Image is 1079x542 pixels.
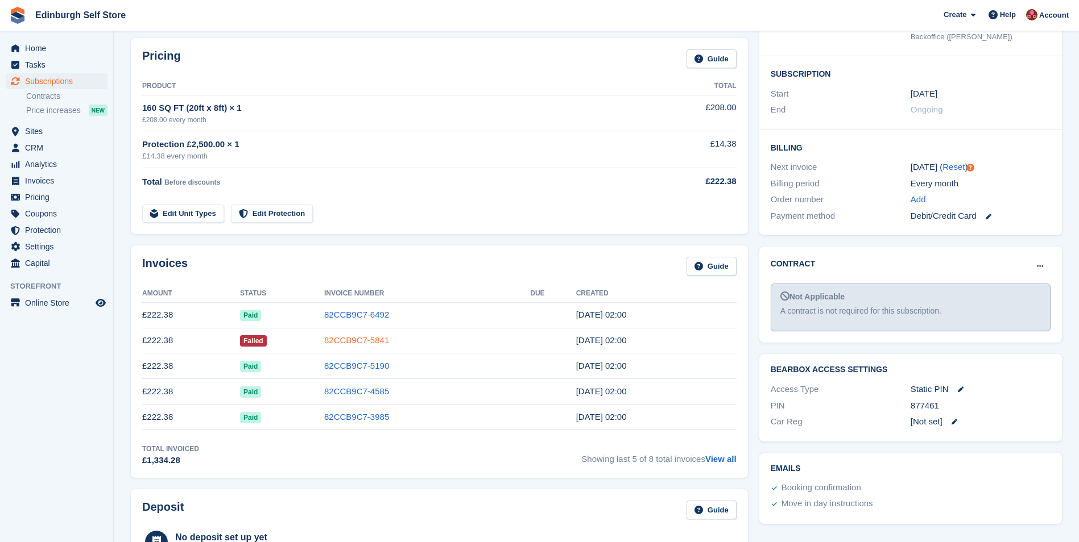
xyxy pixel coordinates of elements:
[9,7,26,24] img: stora-icon-8386f47178a22dfd0bd8f6a31ec36ba5ce8667c1dd55bd0f319d3a0aa187defe.svg
[705,454,737,464] a: View all
[911,210,1051,223] div: Debit/Credit Card
[240,285,324,303] th: Status
[324,361,389,370] a: 82CCB9C7-5190
[324,285,530,303] th: Invoice Number
[771,177,911,190] div: Billing period
[646,95,737,131] td: £208.00
[911,177,1051,190] div: Every month
[771,399,911,412] div: PIN
[771,464,1051,473] h2: Emails
[164,178,220,186] span: Before discounts
[1039,10,1069,21] span: Account
[142,302,240,328] td: £222.38
[240,335,267,347] span: Failed
[6,255,108,271] a: menu
[142,285,240,303] th: Amount
[25,156,93,172] span: Analytics
[142,353,240,379] td: £222.38
[771,365,1051,374] h2: BearBox Access Settings
[911,193,926,206] a: Add
[324,386,389,396] a: 82CCB9C7-4585
[26,104,108,116] a: Price increases NEW
[576,310,627,319] time: 2025-09-27 01:00:47 UTC
[911,383,1051,396] div: Static PIN
[142,405,240,430] td: £222.38
[646,175,737,188] div: £222.38
[25,239,93,255] span: Settings
[25,57,93,73] span: Tasks
[324,412,389,422] a: 82CCB9C7-3985
[911,161,1051,174] div: [DATE] ( )
[89,105,108,116] div: NEW
[25,40,93,56] span: Home
[25,173,93,189] span: Invoices
[771,258,816,270] h2: Contract
[965,162,975,173] div: Tooltip anchor
[6,295,108,311] a: menu
[25,206,93,222] span: Coupons
[780,305,1041,317] div: A contract is not required for this subscription.
[771,210,911,223] div: Payment method
[771,103,911,116] div: End
[142,257,188,276] h2: Invoices
[581,444,736,467] span: Showing last 5 of 8 total invoices
[1026,9,1037,20] img: Lucy Michalec
[240,361,261,372] span: Paid
[26,91,108,102] a: Contracts
[6,189,108,205] a: menu
[25,123,93,139] span: Sites
[911,399,1051,412] div: 877461
[576,335,627,345] time: 2025-08-27 01:00:50 UTC
[25,73,93,89] span: Subscriptions
[687,49,737,68] a: Guide
[576,412,627,422] time: 2025-05-27 01:00:17 UTC
[25,189,93,205] span: Pricing
[142,77,646,95] th: Product
[25,295,93,311] span: Online Store
[324,310,389,319] a: 82CCB9C7-6492
[240,412,261,423] span: Paid
[6,173,108,189] a: menu
[6,57,108,73] a: menu
[646,77,737,95] th: Total
[25,255,93,271] span: Capital
[576,361,627,370] time: 2025-07-27 01:00:25 UTC
[240,386,261,398] span: Paid
[576,285,737,303] th: Created
[944,9,966,20] span: Create
[31,6,130,24] a: Edinburgh Self Store
[780,291,1041,303] div: Not Applicable
[911,31,1051,43] div: Backoffice ([PERSON_NAME])
[142,501,184,519] h2: Deposit
[911,415,1051,428] div: [Not set]
[6,156,108,172] a: menu
[576,386,627,396] time: 2025-06-27 01:00:15 UTC
[6,73,108,89] a: menu
[6,40,108,56] a: menu
[530,285,576,303] th: Due
[142,49,181,68] h2: Pricing
[142,328,240,353] td: £222.38
[942,162,965,172] a: Reset
[6,222,108,238] a: menu
[142,205,224,223] a: Edit Unit Types
[25,222,93,238] span: Protection
[142,102,646,115] div: 160 SQ FT (20ft x 8ft) × 1
[646,131,737,168] td: £14.38
[142,138,646,151] div: Protection £2,500.00 × 1
[687,257,737,276] a: Guide
[25,140,93,156] span: CRM
[911,105,943,114] span: Ongoing
[771,193,911,206] div: Order number
[771,141,1051,153] h2: Billing
[94,296,108,310] a: Preview store
[142,115,646,125] div: £208.00 every month
[771,415,911,428] div: Car Reg
[240,310,261,321] span: Paid
[6,140,108,156] a: menu
[1000,9,1016,20] span: Help
[771,161,911,174] div: Next invoice
[26,105,81,116] span: Price increases
[324,335,389,345] a: 82CCB9C7-5841
[6,239,108,255] a: menu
